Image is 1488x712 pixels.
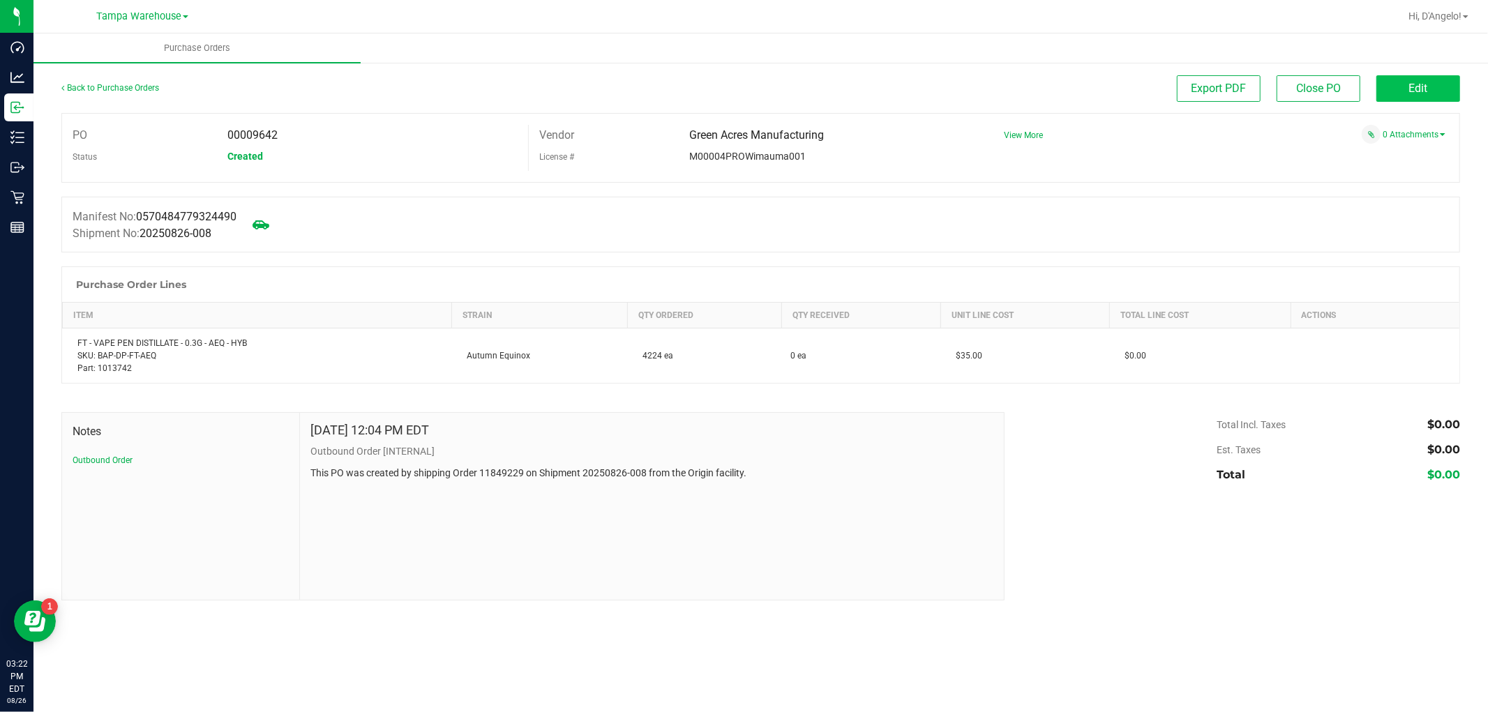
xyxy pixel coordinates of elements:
label: Shipment No: [73,225,211,242]
a: View More [1004,130,1043,140]
inline-svg: Outbound [10,160,24,174]
span: 20250826-008 [140,227,211,240]
span: Export PDF [1192,82,1247,95]
th: Total Line Cost [1109,303,1291,328]
span: Purchase Orders [145,42,249,54]
span: Notes [73,423,289,440]
span: Green Acres Manufacturing [689,128,824,142]
iframe: Resource center [14,600,56,642]
span: $0.00 [1427,468,1460,481]
iframe: Resource center unread badge [41,598,58,615]
inline-svg: Analytics [10,70,24,84]
th: Qty Ordered [627,303,782,328]
span: Created [228,151,264,162]
span: Total [1217,468,1245,481]
span: Edit [1409,82,1428,95]
button: Export PDF [1177,75,1261,102]
span: $35.00 [949,351,983,361]
div: FT - VAPE PEN DISTILLATE - 0.3G - AEQ - HYB SKU: BAP-DP-FT-AEQ Part: 1013742 [71,337,444,374]
th: Strain [452,303,628,328]
a: Back to Purchase Orders [61,83,159,93]
a: 0 Attachments [1383,130,1445,139]
span: Hi, D'Angelo! [1408,10,1461,22]
p: 08/26 [6,695,27,706]
inline-svg: Dashboard [10,40,24,54]
button: Outbound Order [73,454,133,467]
inline-svg: Inbound [10,100,24,114]
span: 0 ea [790,349,806,362]
span: M00004PROWimauma001 [689,151,806,162]
th: Unit Line Cost [941,303,1110,328]
th: Qty Received [782,303,941,328]
span: 00009642 [228,128,278,142]
inline-svg: Reports [10,220,24,234]
label: Vendor [539,125,574,146]
span: 0570484779324490 [136,210,236,223]
p: 03:22 PM EDT [6,658,27,695]
label: Manifest No: [73,209,236,225]
p: This PO was created by shipping Order 11849229 on Shipment 20250826-008 from the Origin facility. [310,466,993,480]
span: Attach a document [1362,125,1381,144]
inline-svg: Retail [10,190,24,204]
h4: [DATE] 12:04 PM EDT [310,423,429,437]
span: $0.00 [1118,351,1146,361]
span: Close PO [1296,82,1341,95]
p: Outbound Order [INTERNAL] [310,444,993,459]
inline-svg: Inventory [10,130,24,144]
label: License # [539,146,574,167]
span: $0.00 [1427,418,1460,431]
label: PO [73,125,87,146]
button: Edit [1376,75,1460,102]
span: Total Incl. Taxes [1217,419,1286,430]
th: Actions [1291,303,1459,328]
h1: Purchase Order Lines [76,279,186,290]
span: 4224 ea [636,351,673,361]
label: Status [73,146,97,167]
button: Close PO [1277,75,1360,102]
th: Item [63,303,452,328]
span: Est. Taxes [1217,444,1261,455]
span: $0.00 [1427,443,1460,456]
span: Tampa Warehouse [96,10,181,22]
a: Purchase Orders [33,33,361,63]
span: Autumn Equinox [460,351,531,361]
span: Mark as not Arrived [247,211,275,238]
